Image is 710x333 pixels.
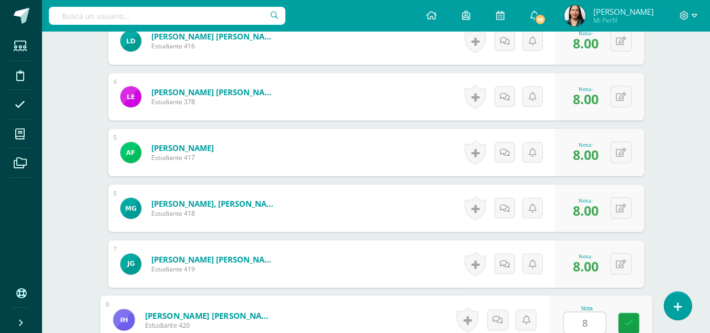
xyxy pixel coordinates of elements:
img: b3f8a641fe3737e88606429962bb8a00.png [120,254,141,275]
div: Nota: [573,85,599,93]
span: 8.00 [573,257,599,275]
div: Nota: [573,197,599,204]
img: 5cb8ef53992b1ed3f0565d976511898a.png [120,198,141,219]
span: 8.00 [573,201,599,219]
span: [PERSON_NAME] [593,6,654,17]
span: Estudiante 378 [151,97,277,106]
a: [PERSON_NAME] [PERSON_NAME] [145,310,274,321]
a: [PERSON_NAME] [PERSON_NAME] [151,31,277,42]
a: [PERSON_NAME] [PERSON_NAME] [151,254,277,265]
a: [PERSON_NAME] [151,143,214,153]
img: 187ae3aa270cae79ea3ff651c5efd2bf.png [564,5,585,26]
a: [PERSON_NAME] [PERSON_NAME] [151,87,277,97]
span: Estudiante 418 [151,209,277,218]
input: Busca un usuario... [49,7,285,25]
img: 1f2e012764ec90f368085218de8f5153.png [120,86,141,107]
span: Mi Perfil [593,16,654,25]
img: b4ef8d44932a74509b98dda2467d8593.png [120,31,141,52]
span: 8.00 [573,146,599,164]
div: Nota: [573,29,599,37]
div: Nota: [573,253,599,260]
img: 46b6399d68e4a9f052d63abed70f35a9.png [120,142,141,163]
div: Nota: [573,141,599,148]
span: 8.00 [573,90,599,108]
span: 19 [534,14,546,25]
img: e5acdf1661cb74281ab18547bd797378.png [113,309,135,330]
span: 8.00 [573,34,599,52]
span: Estudiante 417 [151,153,214,162]
span: Estudiante 416 [151,42,277,51]
div: Nota [563,306,611,311]
a: [PERSON_NAME], [PERSON_NAME] [151,198,277,209]
span: Estudiante 419 [151,265,277,274]
span: Estudiante 420 [145,321,274,330]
